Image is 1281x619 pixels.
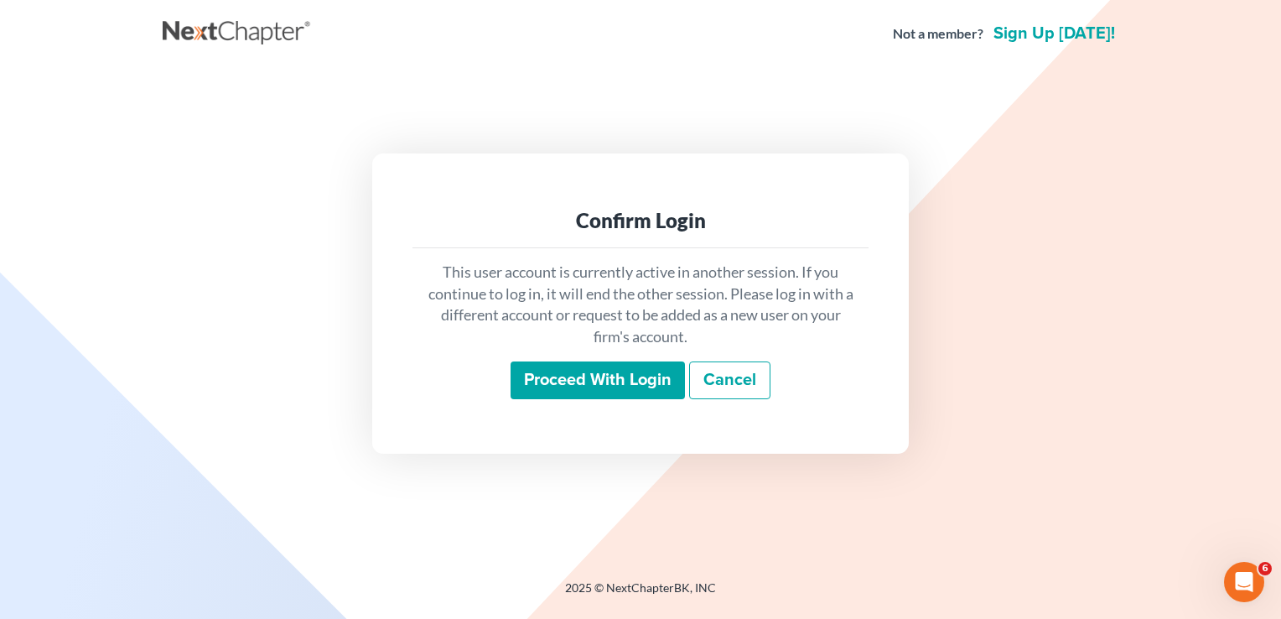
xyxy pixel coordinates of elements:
input: Proceed with login [511,362,685,400]
div: Confirm Login [426,207,855,234]
a: Sign up [DATE]! [990,25,1118,42]
p: This user account is currently active in another session. If you continue to log in, it will end ... [426,262,855,348]
a: Cancel [689,362,770,400]
span: 6 [1258,562,1272,575]
strong: Not a member? [893,24,983,44]
div: 2025 © NextChapterBK, INC [163,580,1118,610]
iframe: Intercom live chat [1224,562,1264,602]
